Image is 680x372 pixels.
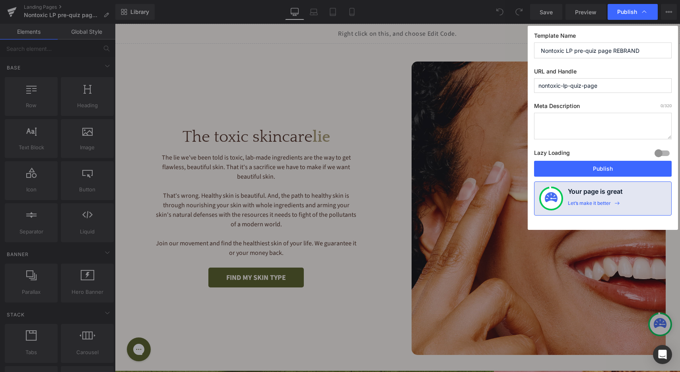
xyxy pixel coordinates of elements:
[568,200,611,210] div: Let’s make it better
[661,103,663,108] span: 0
[111,250,171,258] span: Find my skin type
[93,244,189,264] a: Find my skin type
[8,311,40,340] iframe: Gorgias live chat messenger
[534,161,672,177] button: Publish
[534,68,672,78] label: URL and Handle
[534,32,672,42] label: Template Name
[661,103,672,108] span: /320
[617,8,637,15] span: Publish
[545,192,558,205] img: onboarding-status.svg
[534,148,570,161] label: Lazy Loading
[40,129,243,158] p: The lie we've been told is toxic, lab-made ingredients are the way to get flawless, beautiful ski...
[534,102,672,113] label: Meta Description
[198,104,215,122] span: lie
[40,167,243,205] p: That's wrong. Healthy skin is beautiful. And, the path to healthy skin is through nourishing your...
[653,345,672,364] div: Open Intercom Messenger
[40,215,243,234] p: Join our movement and find the healthiest skin of your life. We guarantee it or your money back.
[568,187,623,200] h4: Your page is great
